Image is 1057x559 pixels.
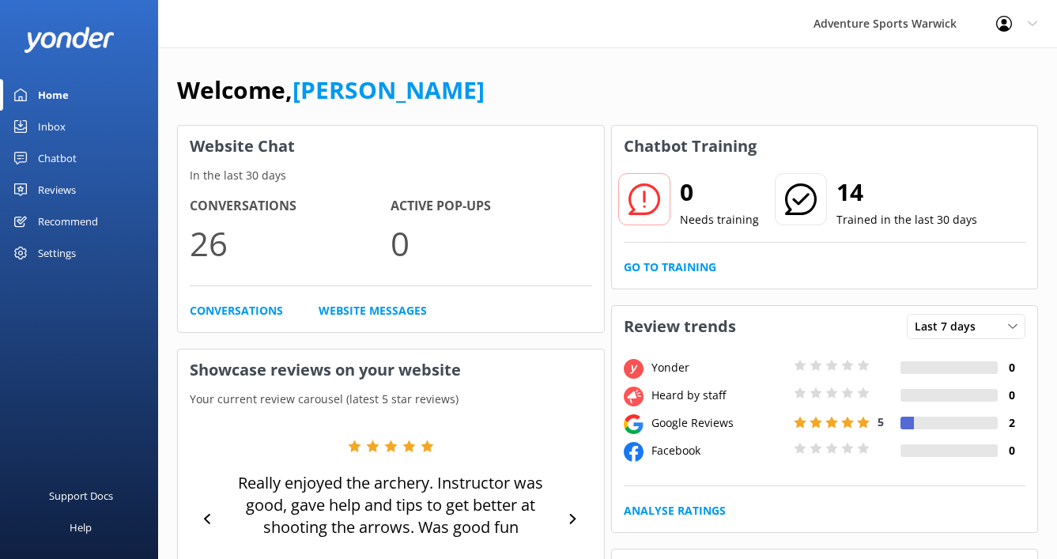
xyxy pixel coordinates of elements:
[38,111,66,142] div: Inbox
[915,318,985,335] span: Last 7 days
[177,71,485,109] h1: Welcome,
[190,302,283,319] a: Conversations
[221,472,561,538] p: Really enjoyed the archery. Instructor was good, gave help and tips to get better at shooting the...
[38,174,76,206] div: Reviews
[836,211,977,229] p: Trained in the last 30 days
[178,391,604,408] p: Your current review carousel (latest 5 star reviews)
[49,480,113,512] div: Support Docs
[319,302,427,319] a: Website Messages
[178,167,604,184] p: In the last 30 days
[190,196,391,217] h4: Conversations
[38,79,69,111] div: Home
[647,359,790,376] div: Yonder
[293,74,485,106] a: [PERSON_NAME]
[624,259,716,276] a: Go to Training
[24,27,115,53] img: yonder-white-logo.png
[391,196,591,217] h4: Active Pop-ups
[612,306,748,347] h3: Review trends
[998,442,1025,459] h4: 0
[190,217,391,270] p: 26
[178,126,604,167] h3: Website Chat
[998,359,1025,376] h4: 0
[70,512,92,543] div: Help
[680,211,759,229] p: Needs training
[836,173,977,211] h2: 14
[878,414,884,429] span: 5
[647,414,790,432] div: Google Reviews
[612,126,768,167] h3: Chatbot Training
[178,349,604,391] h3: Showcase reviews on your website
[647,387,790,404] div: Heard by staff
[38,237,76,269] div: Settings
[391,217,591,270] p: 0
[998,414,1025,432] h4: 2
[38,206,98,237] div: Recommend
[38,142,77,174] div: Chatbot
[998,387,1025,404] h4: 0
[624,502,726,519] a: Analyse Ratings
[680,173,759,211] h2: 0
[647,442,790,459] div: Facebook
